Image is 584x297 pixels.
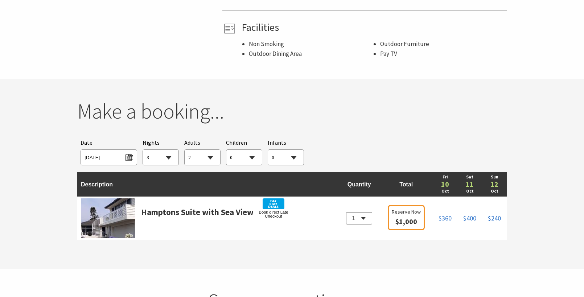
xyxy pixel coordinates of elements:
[242,21,504,34] h4: Facilities
[380,39,504,49] li: Outdoor Furniture
[85,152,133,161] span: [DATE]
[379,172,433,197] td: Total
[143,138,179,165] div: Choose a number of nights
[184,139,200,146] span: Adults
[141,206,254,238] a: Hamptons Suite with Sea View
[77,99,507,124] h2: Make a booking...
[437,174,454,181] a: Fri
[81,138,137,165] div: Please choose your desired arrival date
[433,197,458,240] td: <h3>Book direct Late Checkout</h3> <div>Later checkout when booking directly with us via our webs...
[380,49,504,59] li: Pay TV
[77,172,339,197] td: Description
[143,138,160,148] span: Nights
[388,205,425,230] a: Reserve Now $1,000
[463,214,476,222] span: $400
[226,139,247,146] span: Children
[461,188,478,195] a: Oct
[439,214,452,222] span: $360
[81,139,92,146] span: Date
[339,172,379,197] td: Quantity
[249,39,373,49] li: Non Smoking
[486,188,503,195] a: Oct
[257,198,290,218] div: Book direct Late Checkout
[81,198,135,238] img: room122574-061af094-879b-4942-bdd6-6339c1090995.jpg
[257,210,290,218] div: Book direct Late Checkout
[392,208,421,216] span: Reserve Now
[437,181,454,188] a: 10
[437,188,454,195] a: Oct
[268,139,286,146] span: Infants
[249,49,373,59] li: Outdoor Dining Area
[395,217,417,226] span: $1,000
[486,181,503,188] a: 12
[482,197,507,240] td: <h3>Book direct Late Checkout</h3> <div>Later checkout when booking directly with us via our webs...
[461,174,478,181] a: Sat
[461,181,478,188] a: 11
[488,214,501,222] span: $240
[457,197,482,240] td: <h3>Book direct Late Checkout</h3> <div>Later checkout when booking directly with us via our webs...
[486,174,503,181] a: Sun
